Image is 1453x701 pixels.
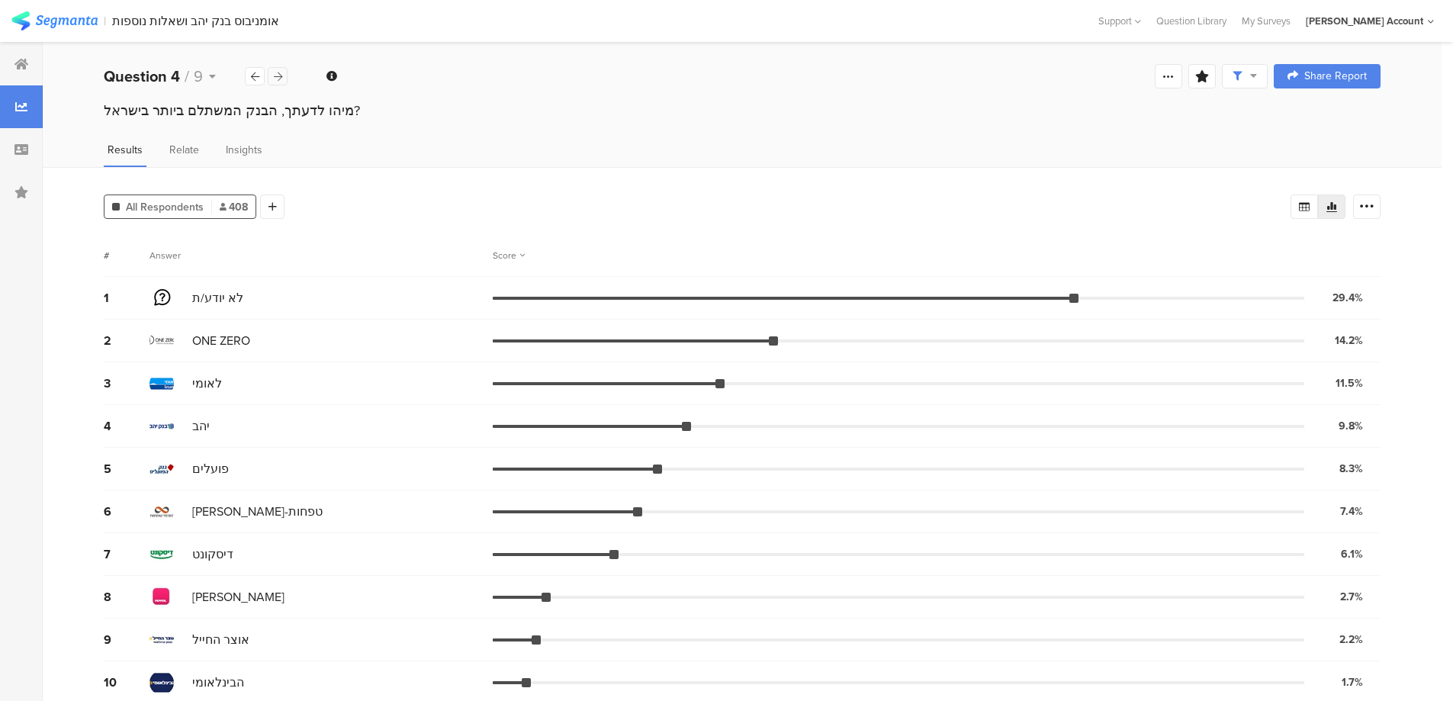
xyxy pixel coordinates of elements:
div: 10 [104,674,149,691]
div: Answer [149,249,181,262]
span: [PERSON_NAME] [192,588,284,606]
a: My Surveys [1234,14,1298,28]
div: 2.2% [1339,632,1363,648]
span: לאומי [192,375,222,392]
div: Support [1098,9,1141,33]
div: 8 [104,588,149,606]
div: 7.4% [1340,503,1363,519]
div: 4 [104,417,149,435]
div: 6.1% [1341,546,1363,562]
span: Results [108,142,143,158]
div: מיהו לדעתך, הבנק המשתלם ביותר בישראל? [104,101,1381,121]
img: d3718dnoaommpf.cloudfront.net%2Fitem%2Fa235bc12eb5acbe78219.jpg [149,585,174,609]
div: 5 [104,460,149,478]
span: דיסקונט [192,545,233,563]
a: Question Library [1149,14,1234,28]
img: d3718dnoaommpf.cloudfront.net%2Fitem%2Fdc1ec754b37d844909ff.jpg [149,542,174,567]
img: d3718dnoaommpf.cloudfront.net%2Fitem%2F1053a2f5e355efeecb38.jpg [149,371,174,396]
span: / [185,65,189,88]
div: 9.8% [1339,418,1363,434]
div: | [104,12,106,30]
div: 2 [104,332,149,349]
div: 14.2% [1335,333,1363,349]
div: # [104,249,149,262]
div: 1.7% [1342,674,1363,690]
span: פועלים [192,460,229,478]
img: d3718dnoaommpf.cloudfront.net%2Fitem%2F58b7335001e09c6b2641.jpg [149,457,174,481]
span: Share Report [1304,71,1367,82]
div: 6 [104,503,149,520]
div: 7 [104,545,149,563]
img: d3718dnoaommpf.cloudfront.net%2Fitem%2F915d96adb03275a3c1c4.jpg [149,414,174,439]
div: 11.5% [1336,375,1363,391]
img: d3718dnoaommpf.cloudfront.net%2Fitem%2F0fec211a44ea54de4c12.jpg [149,670,174,695]
img: d3718dnoaommpf.cloudfront.net%2Fitem%2F713fa3dc2039ca691529.jpg [149,628,174,652]
span: יהב [192,417,210,435]
div: 8.3% [1339,461,1363,477]
span: [PERSON_NAME]-טפחות [192,503,323,520]
b: Question 4 [104,65,180,88]
span: אוצר החייל [192,631,249,648]
div: אומניבוס בנק יהב ושאלות נוספות [112,14,279,28]
img: d3718dnoaommpf.cloudfront.net%2Fitem%2Fc4e9a1668fc65b03bb07.jpg [149,329,174,353]
div: 1 [104,289,149,307]
span: All Respondents [126,199,204,215]
span: Insights [226,142,262,158]
div: [PERSON_NAME] Account [1306,14,1423,28]
div: 9 [104,631,149,648]
span: לא יודע/ת [192,289,243,307]
img: d3718dnoaommpf.cloudfront.net%2Fitem%2Fa589d2cfa0021e820693.png [149,286,174,310]
span: הבינלאומי [192,674,244,691]
span: Relate [169,142,199,158]
img: segmanta logo [11,11,98,31]
div: 3 [104,375,149,392]
img: d3718dnoaommpf.cloudfront.net%2Fitem%2F5ac1cce16d9a10eae694.jpg [149,500,174,524]
div: Score [493,249,525,262]
span: 9 [194,65,203,88]
div: 29.4% [1332,290,1363,306]
div: 2.7% [1340,589,1363,605]
span: 408 [220,199,248,215]
span: ONE ZERO [192,332,250,349]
